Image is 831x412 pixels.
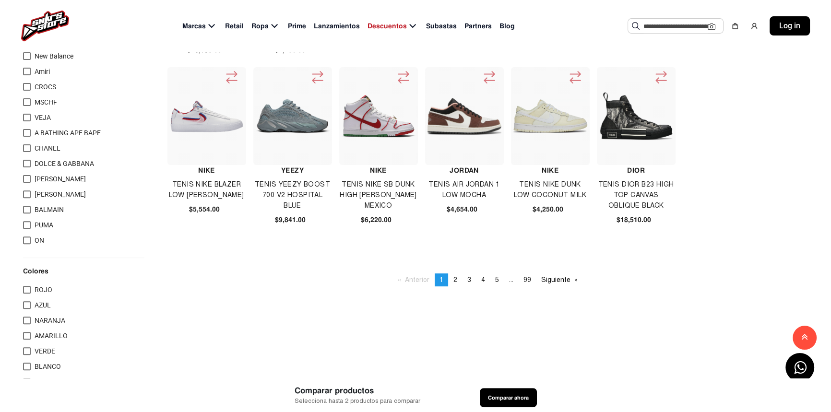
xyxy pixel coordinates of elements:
[35,68,50,75] span: Amiri
[511,179,589,200] h4: Tenis Nike Dunk Low Coconut Milk
[464,21,492,31] span: Partners
[35,221,53,229] span: PUMA
[597,179,675,211] h4: Tenis Dior B23 High Top Canvas Oblique Black
[288,21,306,31] span: Prime
[189,204,220,214] span: $5,554.00
[779,20,800,32] span: Log in
[251,21,269,31] span: Ropa
[597,165,675,176] h4: Dior
[339,179,417,211] h4: Tenis Nike Sb Dunk High [PERSON_NAME] Mexico
[35,175,86,183] span: [PERSON_NAME]
[599,79,673,153] img: Tenis Dior B23 High Top Canvas Oblique Black
[731,22,739,30] img: shopping
[495,276,499,284] span: 5
[523,276,531,284] span: 99
[750,22,758,30] img: user
[23,266,144,276] p: Colores
[35,301,51,309] span: AZUL
[632,22,640,30] img: Buscar
[182,21,206,31] span: Marcas
[295,385,420,397] span: Comparar productos
[426,21,457,31] span: Subastas
[225,21,244,31] span: Retail
[253,165,332,176] h4: Yeezy
[167,165,246,176] h4: Nike
[314,21,360,31] span: Lanzamientos
[35,114,51,121] span: VEJA
[275,215,306,225] span: $9,841.00
[447,204,477,214] span: $4,654.00
[256,79,330,153] img: Tenis Yeezy Boost 700 V2 Hospital Blue
[425,179,503,200] h4: Tenis Air Jordan 1 Low Mocha
[533,204,563,214] span: $4,250.00
[511,165,589,176] h4: Nike
[481,276,485,284] span: 4
[467,276,471,284] span: 3
[170,100,244,133] img: Tenis Nike Blazer Low Parra
[427,98,501,135] img: Tenis Air Jordan 1 Low Mocha
[425,165,503,176] h4: Jordan
[35,52,73,60] span: New Balance
[35,98,57,106] span: MSCHF
[21,11,69,41] img: logo
[617,215,651,225] span: $18,510.00
[35,129,101,137] span: A BATHING APE BAPE
[253,179,332,211] h4: Tenis Yeezy Boost 700 V2 Hospital Blue
[35,286,52,294] span: ROJO
[295,397,420,406] span: Selecciona hasta 2 productos para comparar
[361,215,392,225] span: $6,220.00
[342,79,415,153] img: Tenis Nike Sb Dunk High Paul Rodriguez Mexico
[499,21,515,31] span: Blog
[393,273,583,286] ul: Pagination
[35,363,61,370] span: BLANCO
[35,347,55,355] span: VERDE
[405,276,429,284] span: Anterior
[536,273,582,286] a: Siguiente page
[35,190,86,198] span: [PERSON_NAME]
[708,23,715,30] img: Cámara
[453,276,457,284] span: 2
[35,317,65,324] span: NARANJA
[480,388,537,407] button: Comparar ahora
[35,206,64,213] span: BALMAIN
[35,83,56,91] span: CROCS
[368,21,407,31] span: Descuentos
[439,276,443,284] span: 1
[509,276,513,284] span: ...
[35,236,44,244] span: ON
[35,160,94,167] span: DOLCE & GABBANA
[167,179,246,200] h4: Tenis Nike Blazer Low [PERSON_NAME]
[339,165,417,176] h4: Nike
[35,332,68,340] span: AMARILLO
[35,144,60,152] span: CHANEL
[513,99,587,133] img: Tenis Nike Dunk Low Coconut Milk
